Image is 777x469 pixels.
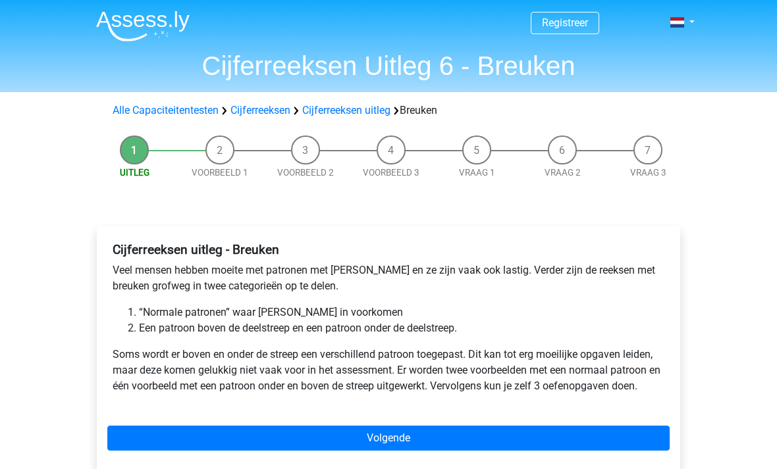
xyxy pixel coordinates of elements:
a: Uitleg [120,168,149,178]
p: Soms wordt er boven en onder de streep een verschillend patroon toegepast. Dit kan tot erg moeili... [113,347,664,394]
a: Vraag 3 [630,168,666,178]
li: “Normale patronen” waar [PERSON_NAME] in voorkomen [139,305,664,320]
h1: Cijferreeksen Uitleg 6 - Breuken [86,50,691,82]
a: Volgende [107,426,670,451]
a: Cijferreeksen uitleg [302,104,390,116]
img: Assessly [96,11,190,41]
a: Vraag 2 [545,168,581,178]
a: Alle Capaciteitentesten [113,104,219,116]
a: Voorbeeld 3 [363,168,419,178]
b: Cijferreeksen uitleg - Breuken [113,242,279,257]
a: Voorbeeld 1 [192,168,248,178]
a: Registreer [542,16,588,29]
a: Cijferreeksen [230,104,290,116]
p: Veel mensen hebben moeite met patronen met [PERSON_NAME] en ze zijn vaak ook lastig. Verder zijn ... [113,262,664,294]
div: Breuken [107,103,670,118]
li: Een patroon boven de deelstreep en een patroon onder de deelstreep. [139,320,664,336]
a: Vraag 1 [459,168,495,178]
a: Voorbeeld 2 [277,168,334,178]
